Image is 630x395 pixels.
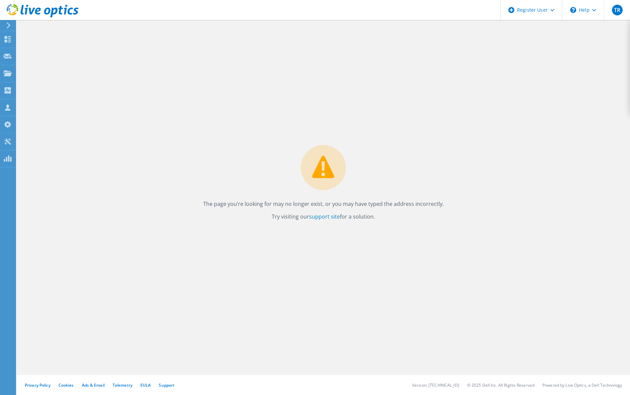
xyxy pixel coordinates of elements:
[203,199,444,209] p: The page you’re looking for may no longer exist, or you may have typed the address incorrectly.
[140,382,151,388] a: EULA
[542,382,622,388] li: Powered by Live Optics, a Dell Technology
[570,7,576,13] svg: \n
[159,382,174,388] a: Support
[25,382,50,388] a: Privacy Policy
[309,213,340,220] a: support site
[113,382,132,388] a: Telemetry
[58,382,74,388] a: Cookies
[203,212,444,221] p: Try visiting our for a solution.
[82,382,105,388] a: Ads & Email
[412,382,459,388] li: Version: [TECHNICAL_ID]
[612,5,623,15] span: TR
[467,382,534,388] li: © 2025 Dell Inc. All Rights Reserved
